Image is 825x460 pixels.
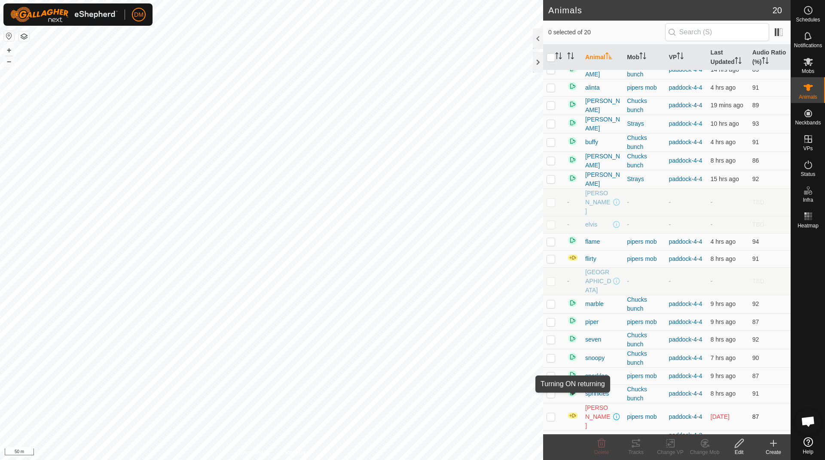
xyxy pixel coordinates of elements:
img: returning on [567,81,577,91]
span: - [711,199,713,206]
div: pipers mob [627,254,662,263]
p-sorticon: Activate to sort [677,54,684,61]
span: [PERSON_NAME] [585,152,620,170]
span: alinta [585,83,599,92]
div: Change Mob [687,448,722,456]
span: sprinkles [585,389,609,398]
img: returning on [567,333,577,344]
div: Chucks bunch [627,331,662,349]
span: Animals [799,94,817,100]
span: flirty [585,254,596,263]
img: returning on [567,118,577,128]
p-sorticon: Activate to sort [639,54,646,61]
span: elvis [585,220,597,229]
span: 8 Oct 2025, 2:00 pm [711,255,736,262]
th: Audio Ratio (%) [749,45,791,70]
div: Strays [627,119,662,128]
span: Heatmap [797,223,819,228]
span: TBD [752,278,764,284]
span: seven [585,335,601,344]
a: paddock-4-4 [669,300,702,307]
img: Gallagher Logo [10,7,118,22]
span: flame [585,237,600,246]
a: paddock-4-4 [669,336,702,343]
span: piper [585,318,599,327]
span: 92 [752,300,759,307]
span: 87 [752,413,759,420]
app-display-virtual-paddock-transition: - [669,278,671,284]
span: 8 Oct 2025, 1:36 pm [711,390,736,397]
span: 8 Oct 2025, 2:06 pm [711,336,736,343]
div: pipers mob [627,372,662,381]
a: paddock-4-4 [669,354,702,361]
a: paddock-4-4 [669,84,702,91]
span: 92 [752,336,759,343]
span: 8 Oct 2025, 1:06 pm [711,300,736,307]
span: 90 [752,354,759,361]
span: TBD [752,221,764,228]
span: - [567,278,569,284]
th: VP [665,45,707,70]
div: Open chat [795,409,821,434]
span: - [711,221,713,228]
span: Status [801,172,815,177]
div: - [627,277,662,286]
img: returning on [567,352,577,362]
span: 87 [752,372,759,379]
span: Schedules [796,17,820,22]
span: snoopy [585,354,605,363]
img: returning on [567,387,577,398]
span: [PERSON_NAME] [585,97,620,115]
a: paddock-4-4 [669,390,702,397]
div: pipers mob [627,237,662,246]
a: paddock-4-4 [669,238,702,245]
a: paddock-4-3 [669,432,702,439]
img: returning on [567,99,577,109]
a: paddock-4-4 [669,318,702,325]
a: paddock-4-4 [669,413,702,420]
p-sorticon: Activate to sort [567,54,574,61]
div: Create [756,448,791,456]
span: 8 Oct 2025, 6:36 am [711,176,739,182]
span: 8 Oct 2025, 1:36 pm [711,157,736,164]
img: In Progress [567,412,578,419]
p-sorticon: Activate to sort [555,54,562,61]
a: paddock-4-4 [669,102,702,109]
th: Animal [582,45,623,70]
img: returning on [567,136,577,146]
div: Chucks bunch [627,133,662,151]
span: [PERSON_NAME] [585,189,611,216]
th: Last Updated [707,45,749,70]
a: paddock-4-4 [669,255,702,262]
span: [GEOGRAPHIC_DATA] [585,268,611,295]
img: In Progress [567,254,578,261]
button: + [4,45,14,55]
div: Chucks bunch [627,295,662,313]
button: Reset Map [4,31,14,41]
button: Map Layers [19,31,29,42]
span: Notifications [794,43,822,48]
div: Chucks bunch [627,152,662,170]
a: paddock-4-4 [669,157,702,164]
span: 8 Oct 2025, 5:36 pm [711,84,736,91]
div: Chucks bunch [627,385,662,403]
span: Neckbands [795,120,821,125]
app-display-virtual-paddock-transition: - [669,221,671,228]
img: returning on [567,154,577,165]
span: 86 [752,157,759,164]
img: returning on [567,369,577,380]
img: returning on [567,298,577,308]
a: paddock-4-4 [669,120,702,127]
a: Privacy Policy [238,449,270,457]
div: Chucks bunch [627,97,662,115]
span: 8 Oct 2025, 10:06 pm [711,102,743,109]
span: 0 selected of 20 [548,28,665,37]
div: - [627,198,662,207]
a: Help [791,434,825,458]
span: 8 Oct 2025, 1:06 pm [711,372,736,379]
div: pipers mob [627,412,662,421]
a: paddock-4-4 [669,139,702,145]
span: Mobs [802,69,814,74]
span: 8 Oct 2025, 1:06 pm [711,318,736,325]
span: 8 Oct 2025, 5:36 pm [711,238,736,245]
